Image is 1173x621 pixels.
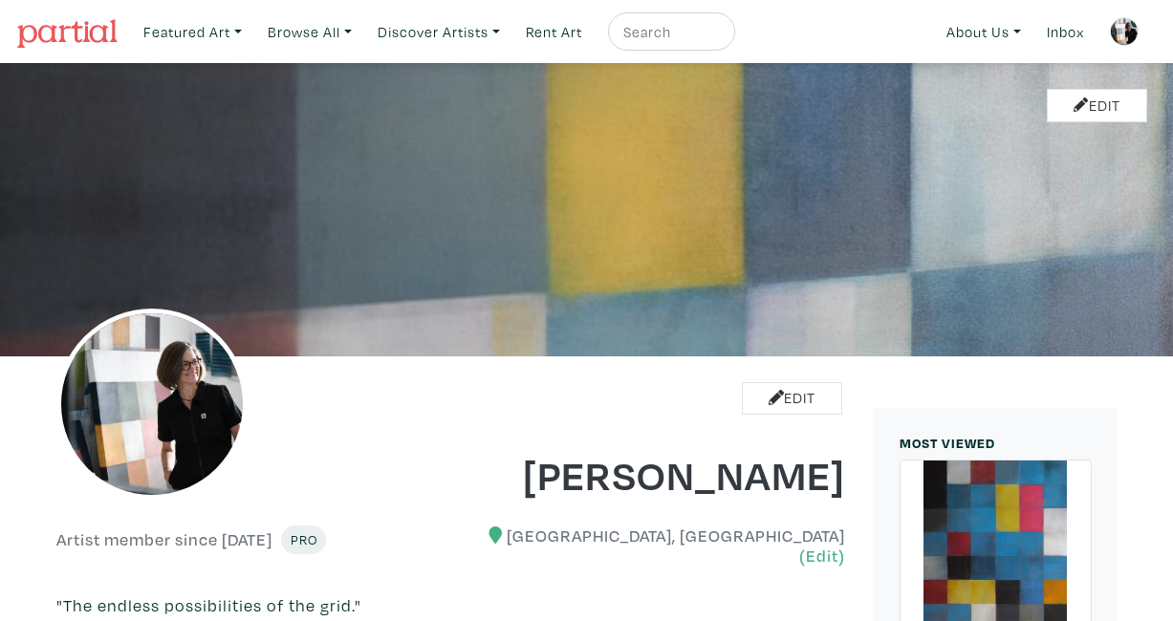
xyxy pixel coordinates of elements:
[1047,89,1147,122] a: Edit
[259,12,360,52] a: Browse All
[135,12,250,52] a: Featured Art
[517,12,591,52] a: Rent Art
[742,382,842,416] a: Edit
[900,434,995,452] small: MOST VIEWED
[465,448,845,500] h1: [PERSON_NAME]
[799,546,845,566] a: (Edit)
[369,12,509,52] a: Discover Artists
[938,12,1030,52] a: About Us
[1110,17,1139,46] img: phpThumb.php
[1038,12,1093,52] a: Inbox
[56,309,248,500] img: phpThumb.php
[56,529,272,550] h6: Artist member since [DATE]
[290,530,317,548] span: Pro
[621,20,717,44] input: Search
[56,592,845,618] p: "The endless possibilities of the grid."
[465,525,845,567] h6: [GEOGRAPHIC_DATA], [GEOGRAPHIC_DATA]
